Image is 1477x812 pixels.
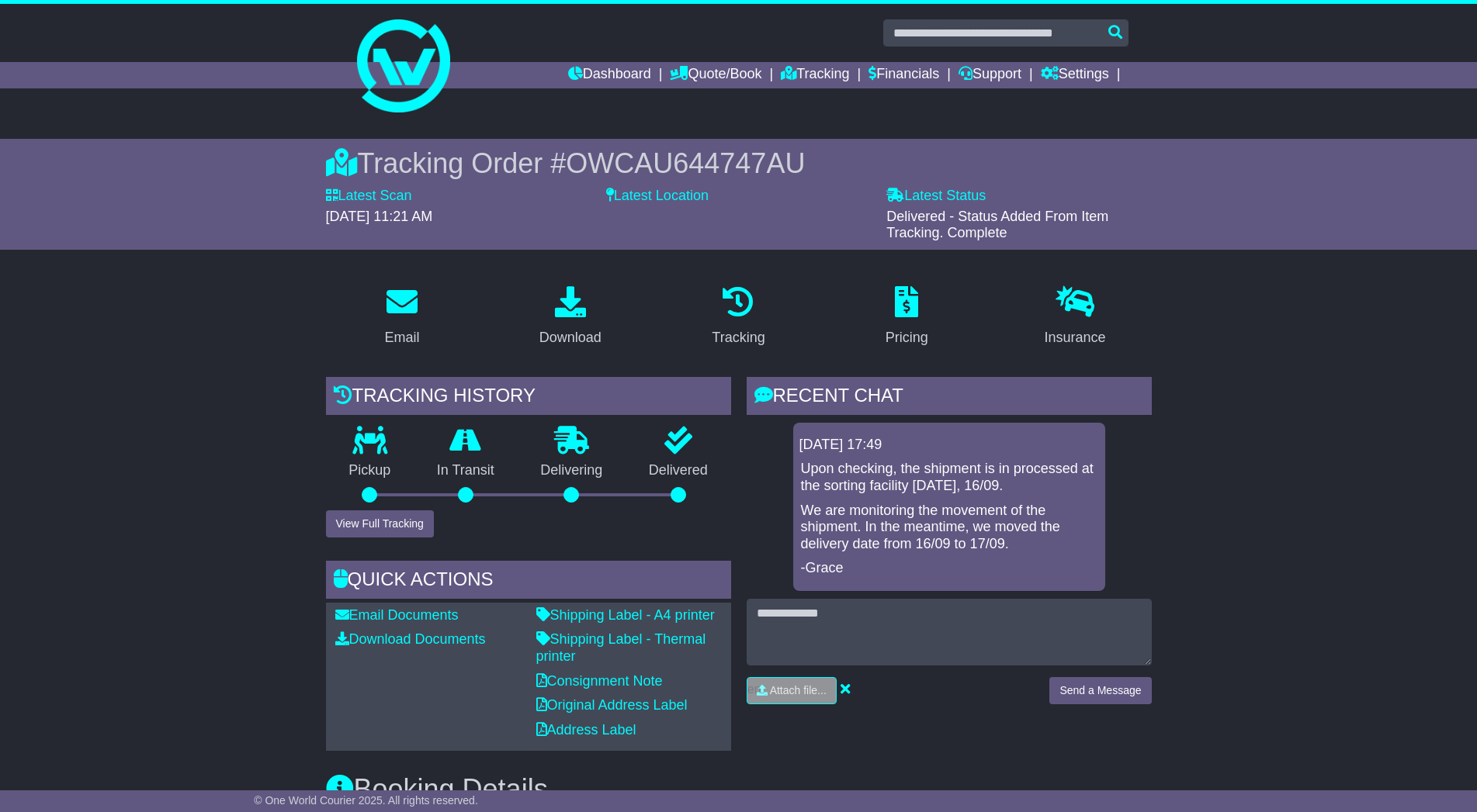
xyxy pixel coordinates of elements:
[1045,327,1106,348] div: Insurance
[712,327,765,348] div: Tracking
[801,503,1097,553] p: We are monitoring the movement of the shipment. In the meantime, we moved the delivery date from ...
[536,697,688,713] a: Original Address Label
[747,377,1152,419] div: RECENT CHAT
[781,62,849,88] a: Tracking
[606,188,709,205] label: Latest Location
[536,631,706,664] a: Shipping Label - Thermal printer
[254,794,478,807] span: © One World Courier 2025. All rights reserved.
[326,510,434,537] button: View Full Tracking
[799,437,1099,454] div: [DATE] 17:49
[518,462,626,479] p: Delivering
[670,62,761,88] a: Quote/Book
[1049,677,1151,704] button: Send a Message
[566,147,805,179] span: OWCAU644747AU
[326,462,414,479] p: Pickup
[886,327,928,348] div: Pricing
[384,327,419,348] div: Email
[869,62,939,88] a: Financials
[801,560,1097,577] p: -Grace
[326,147,1152,180] div: Tracking Order #
[326,188,412,205] label: Latest Scan
[568,62,651,88] a: Dashboard
[335,607,459,623] a: Email Documents
[886,188,986,205] label: Latest Status
[529,281,612,354] a: Download
[539,327,602,348] div: Download
[414,462,518,479] p: In Transit
[1035,281,1116,354] a: Insurance
[326,774,1152,805] h3: Booking Details
[536,673,663,689] a: Consignment Note
[536,607,715,623] a: Shipping Label - A4 printer
[536,722,636,738] a: Address Label
[326,209,433,224] span: [DATE] 11:21 AM
[326,377,731,419] div: Tracking history
[886,209,1108,241] span: Delivered - Status Added From Item Tracking. Complete
[801,461,1097,494] p: Upon checking, the shipment is in processed at the sorting facility [DATE], 16/09.
[326,561,731,603] div: Quick Actions
[626,462,731,479] p: Delivered
[875,281,938,354] a: Pricing
[1041,62,1109,88] a: Settings
[374,281,429,354] a: Email
[702,281,775,354] a: Tracking
[335,631,486,647] a: Download Documents
[959,62,1021,88] a: Support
